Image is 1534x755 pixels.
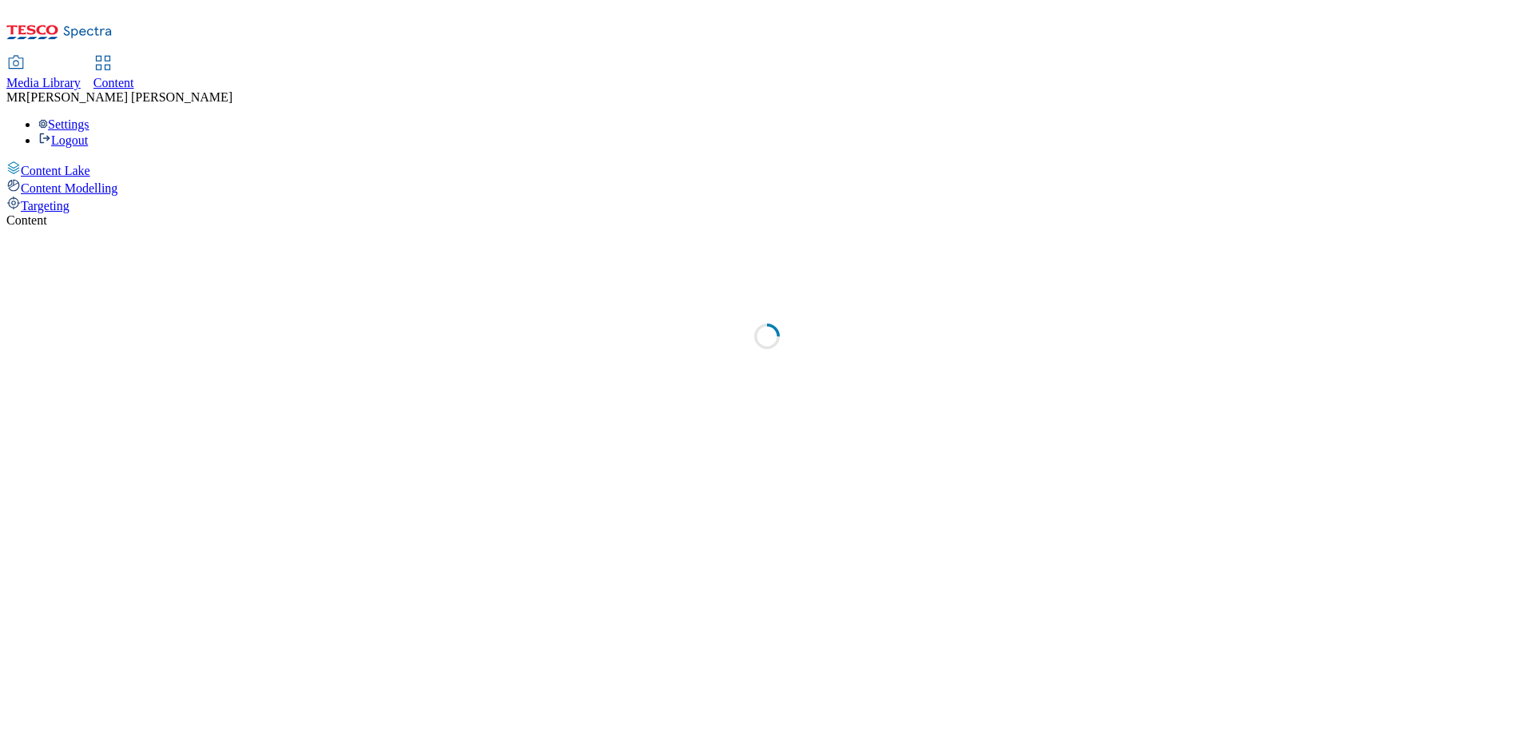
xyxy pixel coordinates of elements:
span: Media Library [6,76,81,89]
a: Targeting [6,196,1528,213]
a: Content [93,57,134,90]
a: Content Modelling [6,178,1528,196]
a: Logout [38,133,88,147]
span: [PERSON_NAME] [PERSON_NAME] [26,90,232,104]
span: Content [93,76,134,89]
a: Media Library [6,57,81,90]
div: Content [6,213,1528,228]
span: Targeting [21,199,70,213]
span: Content Modelling [21,181,117,195]
span: Content Lake [21,164,90,177]
span: MR [6,90,26,104]
a: Content Lake [6,161,1528,178]
a: Settings [38,117,89,131]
